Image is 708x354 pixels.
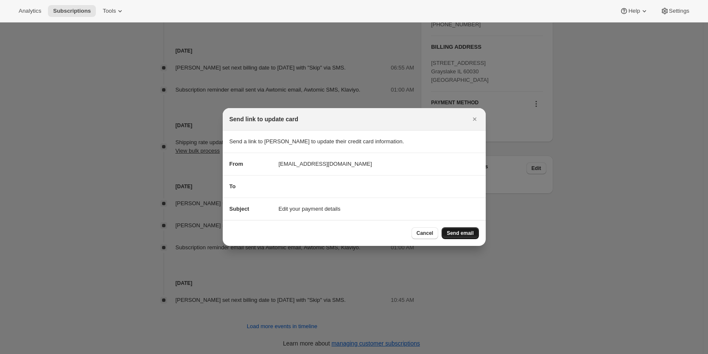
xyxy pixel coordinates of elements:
[655,5,694,17] button: Settings
[14,5,46,17] button: Analytics
[53,8,91,14] span: Subscriptions
[48,5,96,17] button: Subscriptions
[229,183,236,190] span: To
[98,5,129,17] button: Tools
[469,113,481,125] button: Close
[19,8,41,14] span: Analytics
[417,230,433,237] span: Cancel
[103,8,116,14] span: Tools
[442,227,479,239] button: Send email
[628,8,640,14] span: Help
[615,5,653,17] button: Help
[447,230,473,237] span: Send email
[279,205,341,213] span: Edit your payment details
[229,115,299,123] h2: Send link to update card
[411,227,438,239] button: Cancel
[229,206,249,212] span: Subject
[229,161,243,167] span: From
[229,137,479,146] p: Send a link to [PERSON_NAME] to update their credit card information.
[279,160,372,168] span: [EMAIL_ADDRESS][DOMAIN_NAME]
[669,8,689,14] span: Settings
